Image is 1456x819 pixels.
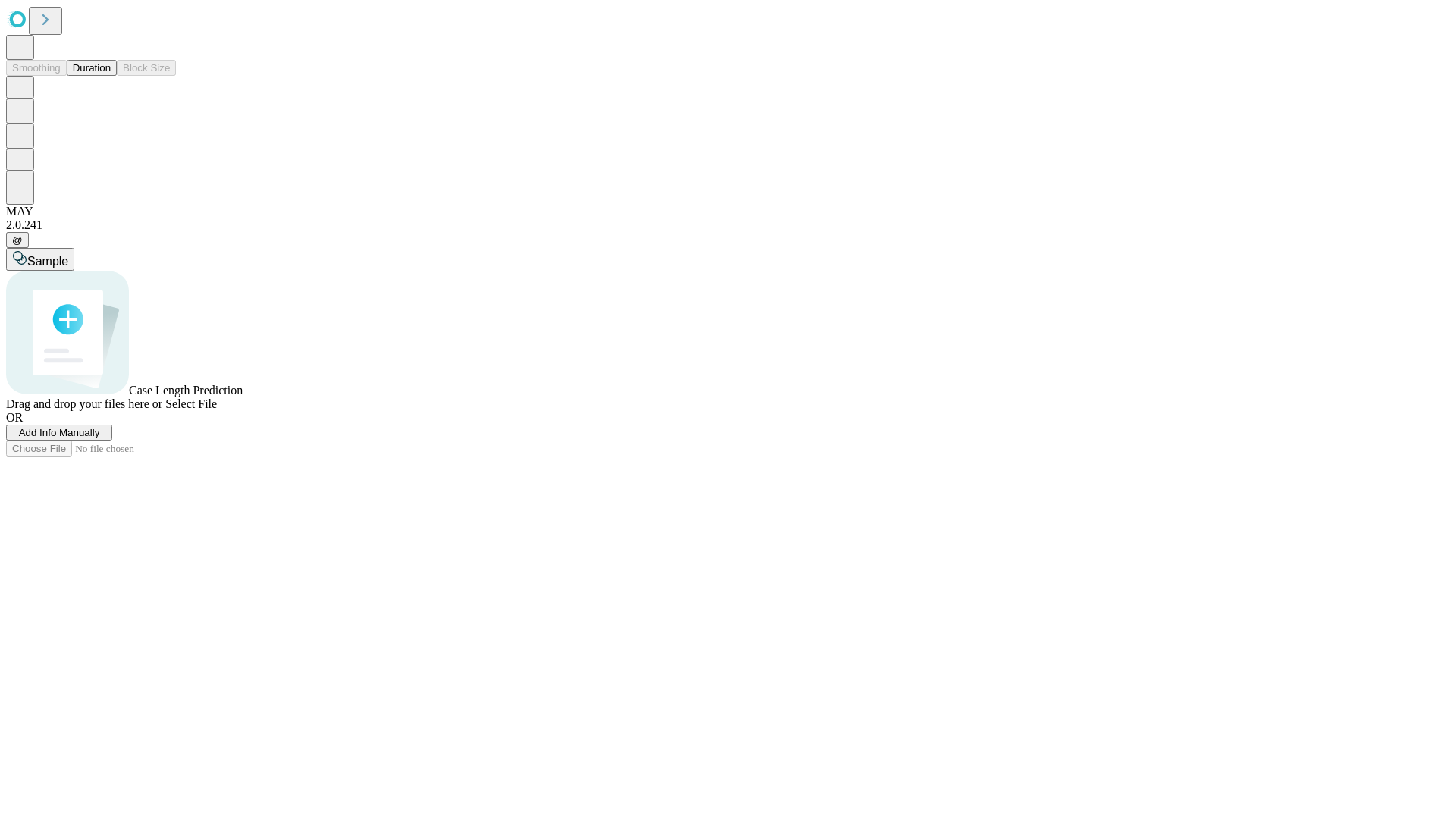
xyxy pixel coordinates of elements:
[6,411,23,424] span: OR
[6,248,74,271] button: Sample
[6,397,162,410] span: Drag and drop your files here or
[6,232,29,248] button: @
[165,397,217,410] span: Select File
[19,427,100,438] span: Add Info Manually
[117,60,176,76] button: Block Size
[6,205,1450,218] div: MAY
[27,255,68,268] span: Sample
[6,218,1450,232] div: 2.0.241
[6,60,67,76] button: Smoothing
[129,384,243,397] span: Case Length Prediction
[67,60,117,76] button: Duration
[12,234,23,246] span: @
[6,425,112,441] button: Add Info Manually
